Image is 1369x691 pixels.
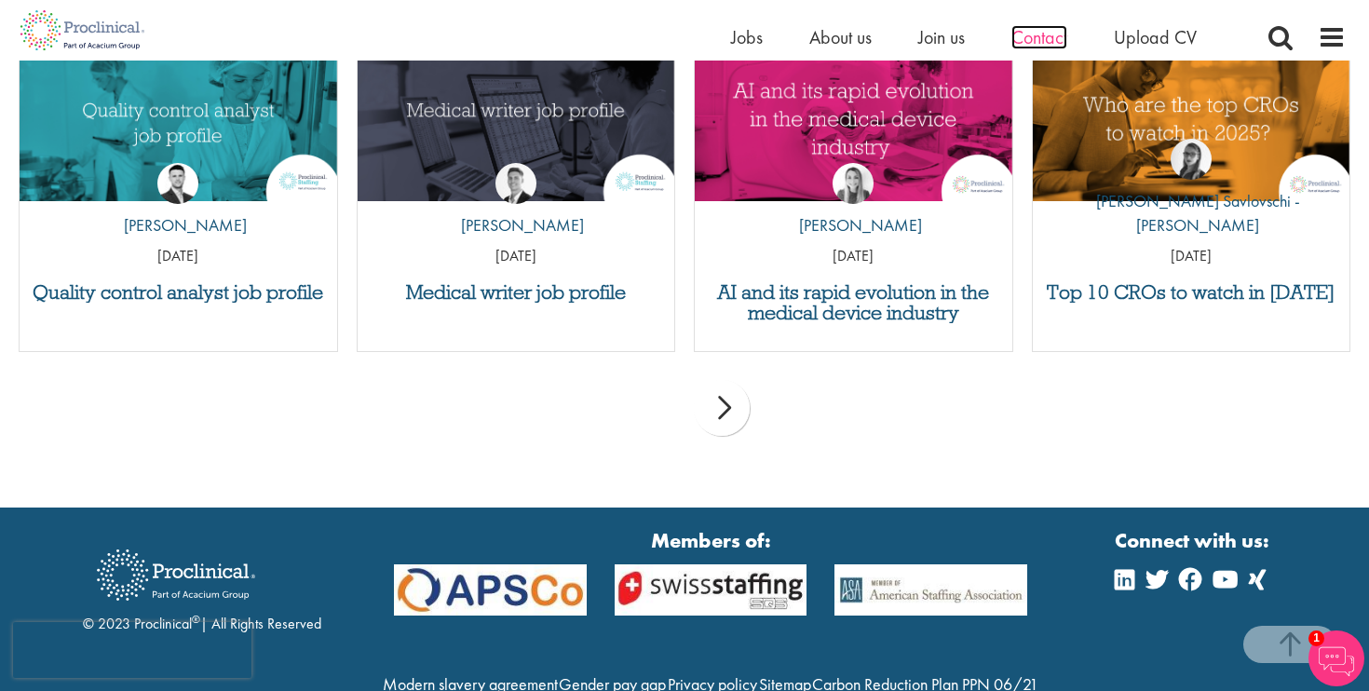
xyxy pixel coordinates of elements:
[20,246,337,267] p: [DATE]
[358,36,675,201] img: Medical writer job profile
[695,36,1012,201] a: Link to a post
[1308,630,1324,646] span: 1
[380,564,601,616] img: APSCo
[83,535,321,635] div: © 2023 Proclinical | All Rights Reserved
[1033,246,1350,267] p: [DATE]
[1115,526,1273,555] strong: Connect with us:
[695,36,1012,201] img: AI and Its Impact on the Medical Device Industry | Proclinical
[731,25,763,49] a: Jobs
[833,163,874,204] img: Hannah Burke
[704,282,1003,323] a: AI and its rapid evolution in the medical device industry
[1114,25,1197,49] a: Upload CV
[447,163,584,247] a: George Watson [PERSON_NAME]
[157,163,198,204] img: Joshua Godden
[1171,139,1212,180] img: Theodora Savlovschi - Wicks
[367,282,666,303] a: Medical writer job profile
[1042,282,1341,303] a: Top 10 CROs to watch in [DATE]
[29,282,328,303] a: Quality control analyst job profile
[83,536,269,614] img: Proclinical Recruitment
[358,36,675,201] a: Link to a post
[1033,189,1350,237] p: [PERSON_NAME] Savlovschi - [PERSON_NAME]
[110,213,247,237] p: [PERSON_NAME]
[110,163,247,247] a: Joshua Godden [PERSON_NAME]
[1033,139,1350,246] a: Theodora Savlovschi - Wicks [PERSON_NAME] Savlovschi - [PERSON_NAME]
[447,213,584,237] p: [PERSON_NAME]
[358,246,675,267] p: [DATE]
[20,36,337,201] a: Link to a post
[1308,630,1364,686] img: Chatbot
[192,612,200,627] sup: ®
[785,213,922,237] p: [PERSON_NAME]
[918,25,965,49] a: Join us
[809,25,872,49] a: About us
[785,163,922,247] a: Hannah Burke [PERSON_NAME]
[394,526,1027,555] strong: Members of:
[1011,25,1067,49] a: Contact
[20,36,337,201] img: quality control analyst job profile
[694,380,750,436] div: next
[495,163,536,204] img: George Watson
[601,564,821,616] img: APSCo
[820,564,1041,616] img: APSCo
[13,622,251,678] iframe: reCAPTCHA
[695,246,1012,267] p: [DATE]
